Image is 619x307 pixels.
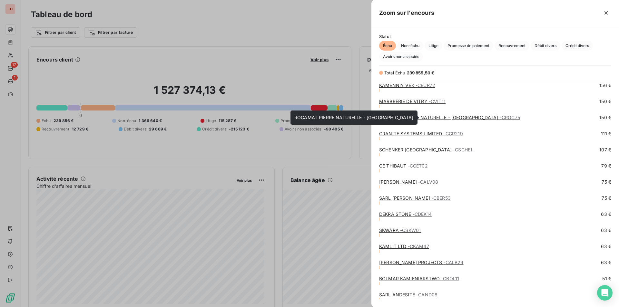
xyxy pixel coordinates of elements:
span: - CSCHE1 [453,147,472,152]
span: Statut [379,34,611,39]
a: BOLMAR KAMIENIARSTWO [379,276,459,281]
span: 51 € [602,275,611,282]
a: ROCAMAT PIERRE NATURELLE - [GEOGRAPHIC_DATA] [379,115,520,120]
a: [PERSON_NAME] PROJECTS [379,260,464,265]
span: 150 € [599,114,611,121]
span: - CALV08 [418,179,438,185]
div: Open Intercom Messenger [597,285,613,301]
button: Débit divers [531,41,560,51]
span: - CBER53 [431,195,451,201]
span: - CALB29 [443,260,463,265]
span: 75 € [602,179,611,185]
a: MARBRERIE DE VITRY [379,99,446,104]
span: ROCAMAT PIERRE NATURELLE - [GEOGRAPHIC_DATA] [294,115,414,120]
span: 63 € [601,227,611,234]
div: grid [371,84,619,299]
a: SARL [PERSON_NAME] [379,195,451,201]
span: - CDEK14 [413,211,432,217]
span: 107 € [599,147,611,153]
span: 150 € [599,98,611,105]
a: CE THIBAUT [379,163,428,168]
span: - CKAM47 [408,244,429,249]
span: 63 € [601,211,611,217]
span: - CVIT11 [429,99,446,104]
button: Litige [425,41,442,51]
button: Avoirs non associés [379,52,423,62]
button: Échu [379,41,396,51]
span: - CAND08 [416,292,437,297]
span: - CEUR72 [416,82,435,88]
button: Recouvrement [495,41,529,51]
span: 63 € [601,259,611,266]
span: 111 € [601,130,611,137]
button: Non-échu [397,41,423,51]
span: - CGR219 [444,131,463,136]
a: [PERSON_NAME] [379,179,438,185]
span: - CROC75 [500,115,520,120]
span: - CBOL11 [441,276,459,281]
span: 79 € [601,163,611,169]
a: KAMENNIY VEK [379,82,435,88]
a: DEKRA STONE [379,211,432,217]
button: Crédit divers [562,41,593,51]
span: - CSKW01 [400,227,421,233]
a: SCHENKER [GEOGRAPHIC_DATA] [379,147,472,152]
span: 63 € [601,243,611,250]
a: GRANITE SYSTEMS LIMITED [379,131,463,136]
a: SARL ANDESITE [379,292,437,297]
span: - CCET02 [408,163,428,168]
span: 75 € [602,195,611,201]
span: 239 855,50 € [407,70,435,75]
a: SKWARA [379,227,421,233]
button: Promesse de paiement [444,41,493,51]
h5: Zoom sur l’encours [379,8,434,17]
span: 156 € [599,82,611,89]
a: KAMLIT LTD [379,244,429,249]
span: Total Échu [384,70,406,75]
